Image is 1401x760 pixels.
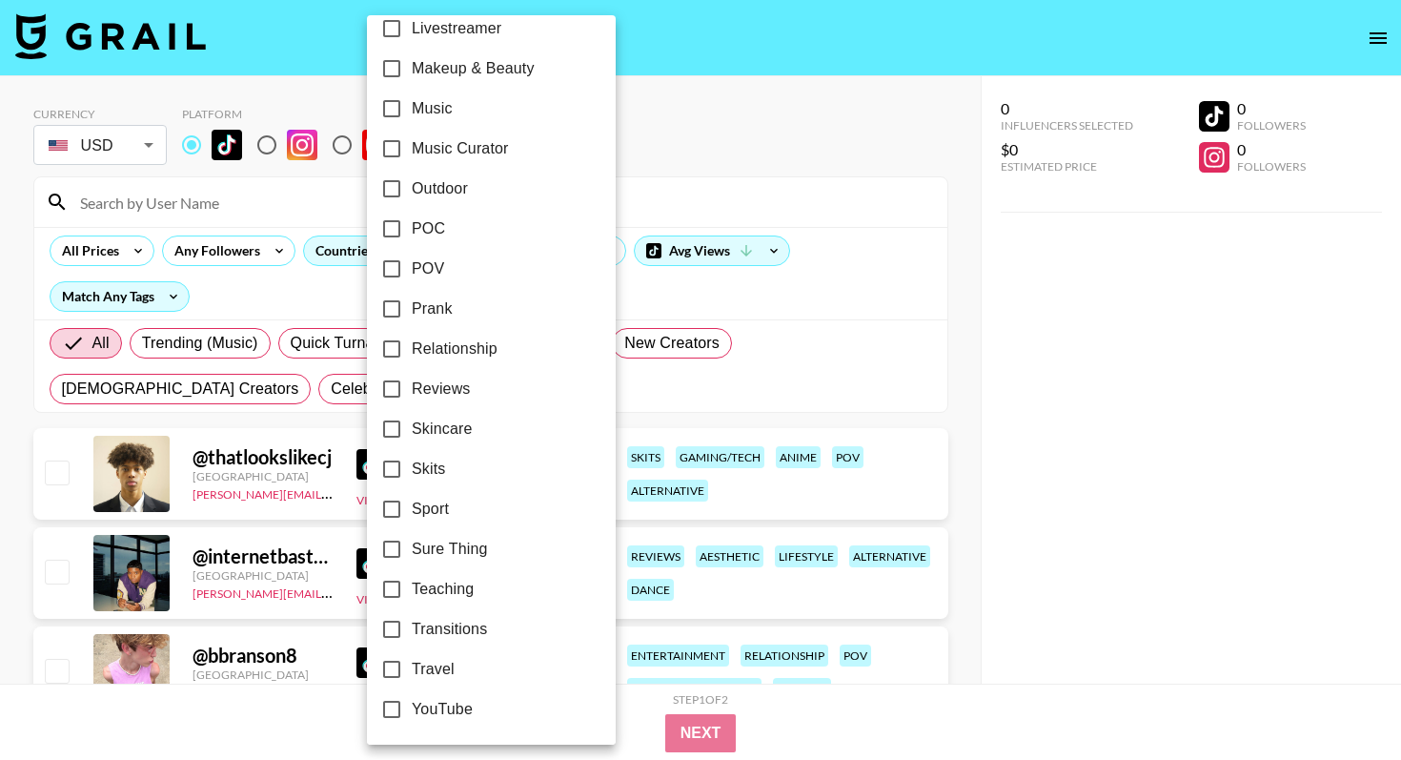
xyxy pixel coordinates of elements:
[412,538,487,561] span: Sure Thing
[412,177,468,200] span: Outdoor
[412,97,453,120] span: Music
[412,498,449,521] span: Sport
[412,618,487,641] span: Transitions
[412,338,497,360] span: Relationship
[412,57,535,80] span: Makeup & Beauty
[412,418,472,441] span: Skincare
[412,298,453,320] span: Prank
[412,698,473,721] span: YouTube
[412,17,501,40] span: Livestreamer
[412,458,445,481] span: Skits
[412,137,509,160] span: Music Curator
[412,217,445,240] span: POC
[412,578,474,601] span: Teaching
[412,378,471,401] span: Reviews
[412,257,444,280] span: POV
[412,658,455,681] span: Travel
